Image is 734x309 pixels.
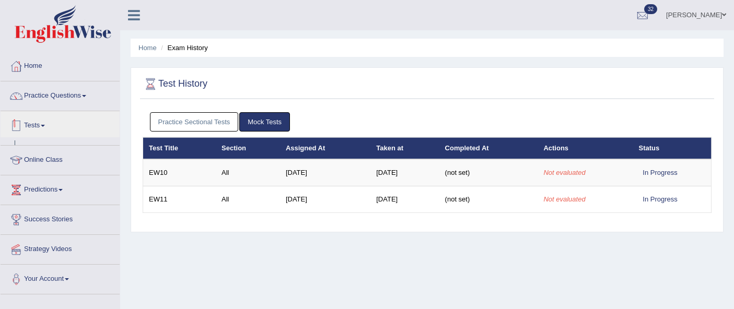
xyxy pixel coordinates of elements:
[1,81,120,108] a: Practice Questions
[439,137,538,159] th: Completed At
[445,169,470,176] span: (not set)
[143,159,216,186] td: EW10
[1,52,120,78] a: Home
[239,112,290,132] a: Mock Tests
[370,186,439,213] td: [DATE]
[1,235,120,261] a: Strategy Videos
[538,137,633,159] th: Actions
[138,44,157,52] a: Home
[1,175,120,201] a: Predictions
[370,159,439,186] td: [DATE]
[370,137,439,159] th: Taken at
[1,146,120,172] a: Online Class
[158,43,208,53] li: Exam History
[280,137,370,159] th: Assigned At
[216,186,280,213] td: All
[280,159,370,186] td: [DATE]
[543,169,585,176] em: Not evaluated
[143,186,216,213] td: EW11
[1,265,120,291] a: Your Account
[143,76,207,92] h2: Test History
[1,205,120,231] a: Success Stories
[633,137,712,159] th: Status
[644,4,657,14] span: 32
[143,137,216,159] th: Test Title
[639,194,682,205] div: In Progress
[216,137,280,159] th: Section
[150,112,239,132] a: Practice Sectional Tests
[639,167,682,178] div: In Progress
[216,159,280,186] td: All
[1,111,120,137] a: Tests
[280,186,370,213] td: [DATE]
[19,140,120,159] a: Take Practice Sectional Test
[543,195,585,203] em: Not evaluated
[445,195,470,203] span: (not set)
